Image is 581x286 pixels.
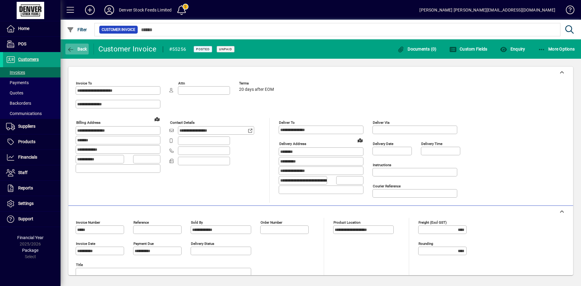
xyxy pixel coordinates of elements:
button: Add [80,5,100,15]
button: Custom Fields [448,44,489,54]
span: Customers [18,57,39,62]
span: Invoices [6,70,25,75]
mat-label: Attn [178,81,185,85]
span: Posted [196,47,210,51]
a: Knowledge Base [561,1,573,21]
span: Settings [18,201,34,206]
span: More Options [538,47,575,51]
div: #55256 [169,44,186,54]
button: More Options [537,44,576,54]
span: Quotes [6,90,23,95]
div: Customer Invoice [98,44,157,54]
span: Reports [18,186,33,190]
button: Documents (0) [396,44,438,54]
mat-label: Delivery time [421,142,442,146]
button: Back [65,44,89,54]
span: Financial Year [17,235,44,240]
span: Staff [18,170,28,175]
span: Communications [6,111,42,116]
mat-label: Order number [261,220,282,225]
span: Support [18,216,33,221]
span: Home [18,26,29,31]
span: Products [18,139,35,144]
a: Financials [3,150,61,165]
a: Suppliers [3,119,61,134]
span: Custom Fields [449,47,487,51]
a: POS [3,37,61,52]
a: Communications [3,108,61,119]
mat-label: Freight (excl GST) [419,220,447,225]
button: Profile [100,5,119,15]
span: Documents (0) [397,47,437,51]
span: Terms [239,81,275,85]
mat-label: Invoice To [76,81,92,85]
a: Invoices [3,67,61,77]
mat-label: Deliver via [373,120,389,125]
button: Filter [65,24,89,35]
button: Enquiry [498,44,527,54]
span: Unpaid [219,47,232,51]
mat-label: Courier Reference [373,184,401,188]
span: Customer Invoice [102,27,135,33]
a: Backorders [3,98,61,108]
span: Suppliers [18,124,35,129]
span: Package [22,248,38,253]
mat-label: Product location [333,220,360,225]
mat-label: Rounding [419,242,433,246]
mat-label: Title [76,263,83,267]
a: Support [3,212,61,227]
mat-label: Reference [133,220,149,225]
a: Settings [3,196,61,211]
span: Backorders [6,101,31,106]
mat-label: Sold by [191,220,203,225]
mat-label: Instructions [373,163,391,167]
a: View on map [355,135,365,145]
span: Back [67,47,87,51]
mat-label: Invoice number [76,220,100,225]
a: Products [3,134,61,150]
a: Payments [3,77,61,88]
div: Denver Stock Feeds Limited [119,5,172,15]
span: 20 days after EOM [239,87,274,92]
span: Payments [6,80,29,85]
mat-label: Delivery date [373,142,393,146]
span: Financials [18,155,37,159]
mat-label: Payment due [133,242,154,246]
a: View on map [152,114,162,124]
a: Staff [3,165,61,180]
mat-label: Invoice date [76,242,95,246]
a: Reports [3,181,61,196]
span: Filter [67,27,87,32]
div: [PERSON_NAME] [PERSON_NAME][EMAIL_ADDRESS][DOMAIN_NAME] [419,5,555,15]
mat-label: Delivery status [191,242,214,246]
app-page-header-button: Back [61,44,94,54]
a: Quotes [3,88,61,98]
span: Enquiry [500,47,525,51]
a: Home [3,21,61,36]
span: POS [18,41,26,46]
mat-label: Deliver To [279,120,295,125]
